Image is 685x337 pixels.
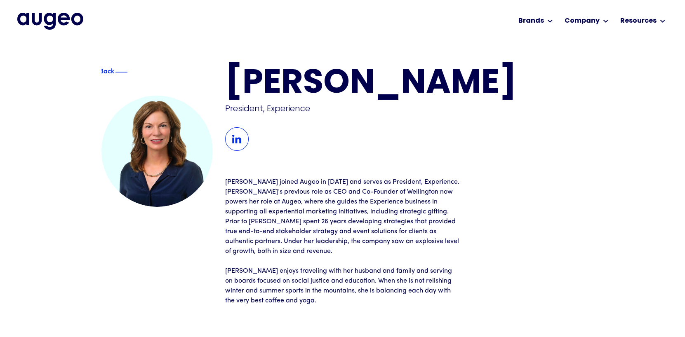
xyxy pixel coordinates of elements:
p: ‍ [225,256,460,266]
div: President, Experience [225,103,463,114]
div: Back [99,66,114,76]
a: Blue text arrowBackBlue decorative line [101,68,137,76]
img: Augeo's full logo in midnight blue. [17,13,83,29]
div: Company [565,16,600,26]
p: [PERSON_NAME] joined Augeo in [DATE] and serves as President, Experience. [PERSON_NAME]’s previou... [225,177,460,256]
p: [PERSON_NAME] enjoys traveling with her husband and family and serving on boards focused on socia... [225,266,460,306]
a: home [17,13,83,29]
div: Brands [518,16,544,26]
div: Resources [620,16,657,26]
h1: [PERSON_NAME] [225,68,584,101]
img: Blue decorative line [115,67,127,77]
img: LinkedIn Icon [225,127,249,151]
